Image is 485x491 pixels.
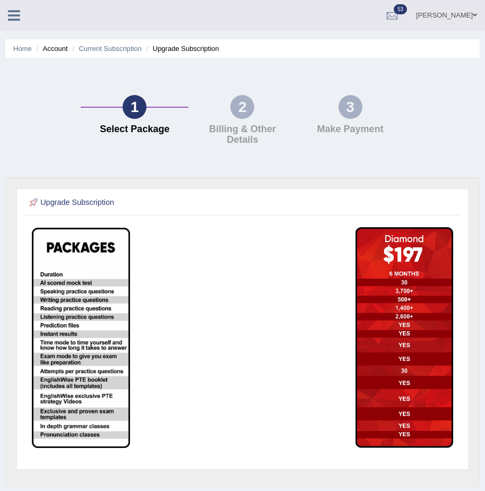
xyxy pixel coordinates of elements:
h4: Make Payment [302,124,399,135]
span: 53 [394,4,407,14]
div: 1 [123,95,146,119]
a: Home [13,45,32,53]
h4: Select Package [86,124,183,135]
li: Account [33,44,67,54]
a: Current Subscription [79,45,142,53]
div: 3 [339,95,362,119]
img: aud-diamond.png [356,227,453,448]
img: EW package [32,228,129,448]
h4: Billing & Other Details [194,124,291,145]
h2: Upgrade Subscription [27,196,295,210]
div: 2 [230,95,254,119]
li: Upgrade Subscription [144,44,219,54]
